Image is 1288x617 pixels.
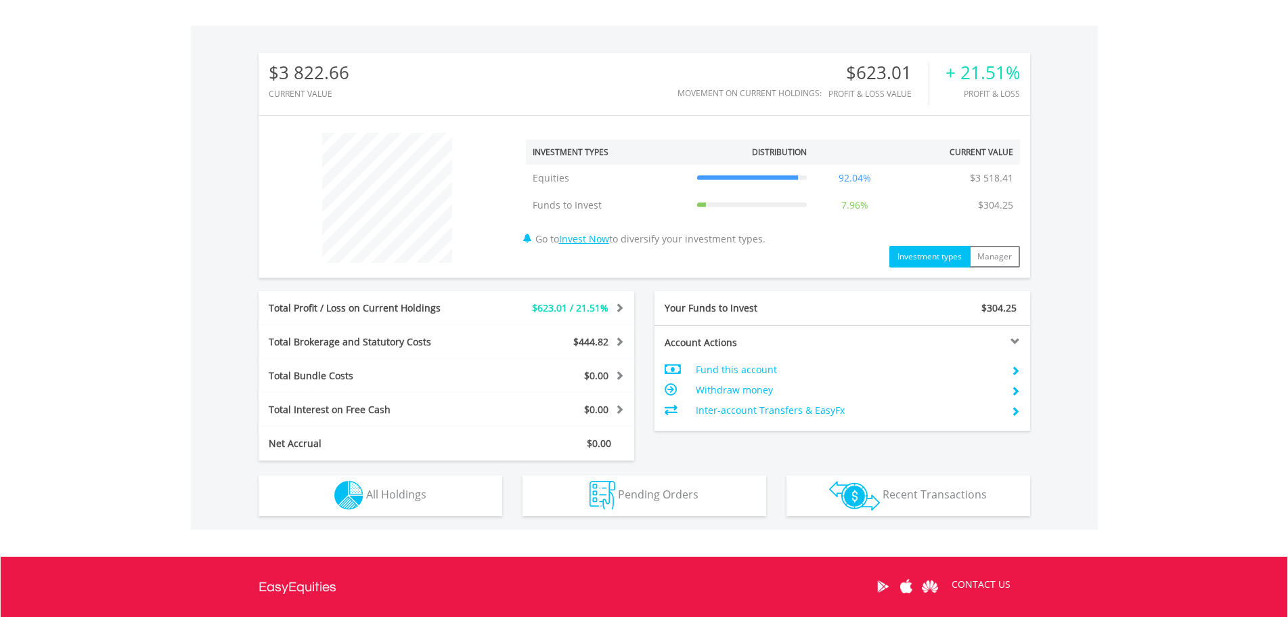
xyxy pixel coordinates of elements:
[259,335,478,349] div: Total Brokerage and Statutory Costs
[829,481,880,511] img: transactions-zar-wht.png
[334,481,363,510] img: holdings-wht.png
[696,360,1000,380] td: Fund this account
[828,63,929,83] div: $623.01
[814,192,896,219] td: 7.96%
[981,301,1017,314] span: $304.25
[559,232,609,245] a: Invest Now
[259,475,502,516] button: All Holdings
[618,487,698,502] span: Pending Orders
[259,403,478,417] div: Total Interest on Free Cash
[696,380,1000,400] td: Withdraw money
[526,192,690,219] td: Funds to Invest
[889,246,970,268] button: Investment types
[946,63,1020,83] div: + 21.51%
[828,89,929,98] div: Profit & Loss Value
[654,301,843,315] div: Your Funds to Invest
[523,475,766,516] button: Pending Orders
[269,63,349,83] div: $3 822.66
[946,89,1020,98] div: Profit & Loss
[516,126,1030,268] div: Go to to diversify your investment types.
[971,192,1020,219] td: $304.25
[366,487,426,502] span: All Holdings
[969,246,1020,268] button: Manager
[963,165,1020,192] td: $3 518.41
[526,140,690,165] th: Investment Types
[871,566,895,608] a: Google Play
[752,146,807,158] div: Distribution
[918,566,942,608] a: Huawei
[786,475,1030,516] button: Recent Transactions
[678,89,822,98] div: Movement on Current Holdings:
[259,369,478,383] div: Total Bundle Costs
[269,89,349,98] div: CURRENT VALUE
[654,336,843,349] div: Account Actions
[587,437,611,450] span: $0.00
[259,437,478,450] div: Net Accrual
[814,165,896,192] td: 92.04%
[259,301,478,315] div: Total Profit / Loss on Current Holdings
[942,566,1020,603] a: CONTACT US
[532,301,608,314] span: $623.01 / 21.51%
[696,400,1000,421] td: Inter-account Transfers & EasyFx
[896,140,1020,165] th: Current Value
[895,566,918,608] a: Apple
[883,487,987,502] span: Recent Transactions
[573,335,608,348] span: $444.82
[526,165,690,192] td: Equities
[590,481,615,510] img: pending_instructions-wht.png
[584,369,608,382] span: $0.00
[584,403,608,416] span: $0.00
